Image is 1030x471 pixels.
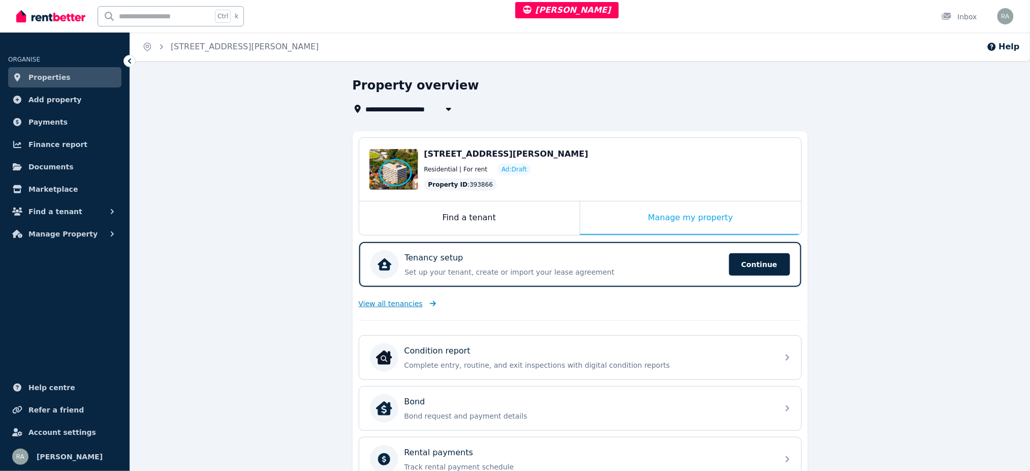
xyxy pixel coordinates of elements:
[12,449,28,465] img: Rochelle Alvarez
[353,77,479,94] h1: Property overview
[424,149,588,159] span: [STREET_ADDRESS][PERSON_NAME]
[359,387,801,430] a: BondBondBond request and payment details
[987,41,1020,53] button: Help
[8,422,121,443] a: Account settings
[28,381,75,394] span: Help centre
[424,179,497,191] div: : 393866
[359,299,436,309] a: View all tenancies
[404,360,772,370] p: Complete entry, routine, and exit inspections with digital condition reports
[580,201,801,235] div: Manage my property
[404,345,471,357] p: Condition report
[130,33,331,61] nav: Breadcrumb
[8,90,121,110] a: Add property
[8,157,121,177] a: Documents
[404,411,772,421] p: Bond request and payment details
[8,400,121,420] a: Refer a friend
[359,336,801,379] a: Condition reportCondition reportComplete entry, routine, and exit inspections with digital condit...
[424,165,488,173] span: Residential | For rent
[942,12,977,22] div: Inbox
[359,299,423,309] span: View all tenancies
[28,404,84,416] span: Refer a friend
[28,161,74,173] span: Documents
[28,71,71,83] span: Properties
[8,377,121,398] a: Help centre
[405,252,463,264] p: Tenancy setup
[8,112,121,132] a: Payments
[729,253,790,276] span: Continue
[235,12,238,20] span: k
[8,67,121,87] a: Properties
[428,181,468,189] span: Property ID
[359,242,801,287] a: Tenancy setupSet up your tenant, create or import your lease agreementContinue
[404,447,474,459] p: Rental payments
[8,134,121,155] a: Finance report
[8,179,121,199] a: Marketplace
[28,116,68,128] span: Payments
[502,165,527,173] span: Ad: Draft
[997,8,1014,24] img: Rochelle Alvarez
[8,56,40,63] span: ORGANISE
[523,5,611,15] span: [PERSON_NAME]
[28,183,78,195] span: Marketplace
[405,267,723,277] p: Set up your tenant, create or import your lease agreement
[16,9,85,24] img: RentBetter
[404,396,425,408] p: Bond
[28,94,82,106] span: Add property
[376,349,392,366] img: Condition report
[28,426,96,438] span: Account settings
[8,224,121,244] button: Manage Property
[37,451,103,463] span: [PERSON_NAME]
[215,10,231,23] span: Ctrl
[8,201,121,222] button: Find a tenant
[376,400,392,417] img: Bond
[28,138,87,151] span: Finance report
[28,205,82,218] span: Find a tenant
[171,42,319,51] a: [STREET_ADDRESS][PERSON_NAME]
[359,201,580,235] div: Find a tenant
[28,228,98,240] span: Manage Property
